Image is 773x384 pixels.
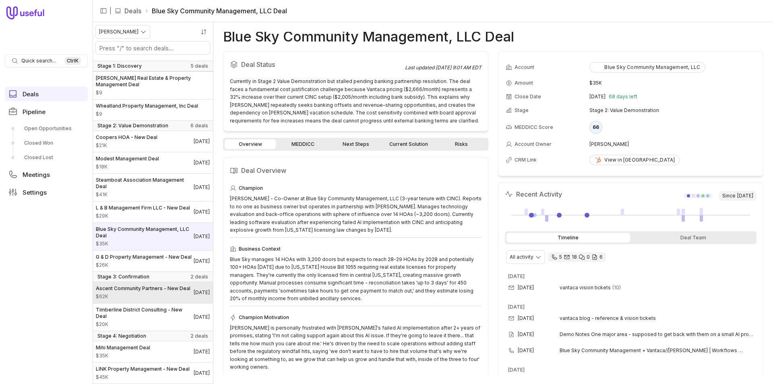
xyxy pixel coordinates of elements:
div: Blue Sky Community Management, LLC [595,64,700,71]
span: vantaca blog - reference & vision tickets [560,315,656,322]
time: [DATE] [508,273,525,279]
a: G & D Property Management - New Deal$26K[DATE] [93,251,213,272]
time: Deal Close Date [194,184,210,191]
time: Deal Close Date [194,314,210,320]
button: Blue Sky Community Management, LLC [589,62,705,73]
time: Deal Close Date [194,209,210,215]
span: MEDDICC Score [515,124,553,131]
a: Open Opportunities [5,122,88,135]
time: Deal Close Date [194,258,210,264]
span: 6 deals [190,122,208,129]
div: Timeline [506,233,630,243]
span: Amount [96,353,150,359]
h2: Deal Overview [230,164,482,177]
span: Deals [23,91,39,97]
span: vantaca vision tickets [560,284,611,291]
a: Steamboat Association Management Deal$41K[DATE] [93,174,213,201]
div: Pipeline submenu [5,122,88,164]
time: Deal Close Date [194,349,210,355]
a: Current Solution [383,139,434,149]
span: Demo Notes One major area - supposed to get back with them on a small AI problem and they can't g... [560,331,753,338]
a: View in [GEOGRAPHIC_DATA] [589,155,680,165]
a: Deals [124,6,141,16]
span: Amount [96,142,157,149]
time: Deal Close Date [194,370,210,376]
li: Blue Sky Community Management, LLC Deal [145,6,287,16]
span: LINK Property Management - New Deal [96,366,190,372]
span: G & D Property Management - New Deal [96,254,192,260]
span: Amount [96,321,194,328]
a: Pipeline [5,104,88,119]
span: Stage 2: Value Demonstration [97,122,168,129]
span: Modest Management Deal [96,156,159,162]
div: Deal Team [632,233,755,243]
time: Deal Close Date [194,160,210,166]
span: Stage 1: Discovery [97,63,142,69]
div: Last updated [405,64,482,71]
span: Stage 3: Confirmation [97,274,149,280]
div: View in [GEOGRAPHIC_DATA] [595,157,675,163]
a: Closed Won [5,137,88,149]
span: Settings [23,189,47,195]
span: Account Owner [515,141,552,147]
a: Ascent Community Partners - New Deal$62K[DATE] [93,282,213,303]
time: Deal Close Date [194,233,210,240]
time: [DATE] [508,367,525,373]
a: Coopers HOA - New Deal$21K[DATE] [93,131,213,152]
a: [PERSON_NAME] Real Estate & Property Management Deal$9 [93,72,213,99]
time: [DATE] [737,193,753,199]
span: Amount [96,89,210,96]
span: Wheatland Property Management, Inc Deal [96,103,198,109]
div: Champion [230,183,482,193]
a: Timberline District Consulting - New Deal$20K[DATE] [93,303,213,331]
td: [PERSON_NAME] [589,138,756,151]
h1: Blue Sky Community Management, LLC Deal [223,32,514,42]
a: Next Steps [330,139,381,149]
time: [DATE] 9:01 AM EDT [436,64,482,71]
div: [PERSON_NAME] - Co-Owner at Blue Sky Community Management, LLC (3-year tenure with CINC). Reports... [230,195,482,234]
span: Stage 4: Negotiation [97,333,146,339]
time: [DATE] [518,315,534,322]
span: Amount [96,191,194,198]
button: Collapse sidebar [97,5,110,17]
span: [PERSON_NAME] Real Estate & Property Management Deal [96,75,210,88]
time: [DATE] [518,347,534,354]
span: Blue Sky Community Management + Vantaca//[PERSON_NAME] | Workflows Conversation [560,347,744,354]
td: Stage 2: Value Demonstration [589,104,756,117]
span: CRM Link [515,157,537,163]
time: Deal Close Date [194,138,210,145]
span: Timberline District Consulting - New Deal [96,307,194,320]
time: [DATE] [518,331,534,338]
span: Amount [96,241,194,247]
a: MEDDICC [277,139,329,149]
span: L & B Management Firm LLC - New Deal [96,205,190,211]
div: Blue Sky manages 14 HOAs with 3,200 doors but expects to reach 28-29 HOAs by 2028 and potentially... [230,255,482,303]
div: Business Context [230,244,482,254]
a: Deals [5,87,88,101]
span: | [110,6,112,16]
span: Amount [96,262,192,268]
span: Blue Sky Community Management, LLC Deal [96,226,194,239]
time: [DATE] [518,284,534,291]
h2: Deal Status [230,58,405,71]
a: Settings [5,185,88,199]
span: Since [719,191,756,201]
span: 2 deals [190,333,208,339]
span: Amount [96,293,190,300]
time: Deal Close Date [194,289,210,296]
div: 66 [589,121,602,134]
span: Steamboat Association Management Deal [96,177,194,190]
span: Coopers HOA - New Deal [96,134,157,141]
span: Amount [515,80,533,86]
a: Risks [436,139,487,149]
h2: Recent Activity [505,189,562,199]
a: Meetings [5,167,88,182]
span: 5 deals [190,63,208,69]
span: Amount [96,213,190,219]
time: [DATE] [508,304,525,310]
span: Account [515,64,534,71]
a: Blue Sky Community Management, LLC Deal$35K[DATE] [93,223,213,250]
a: Wheatland Property Management, Inc Deal$9 [93,100,213,120]
div: 5 calls and 18 email threads [548,252,606,262]
span: Meetings [23,172,50,178]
